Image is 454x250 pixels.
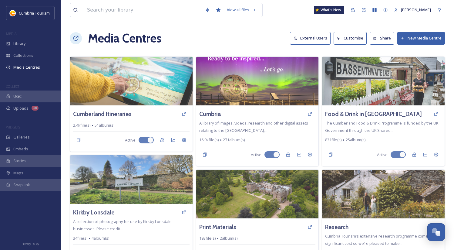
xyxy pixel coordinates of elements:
[73,208,115,217] a: Kirkby Lonsdale
[73,122,90,128] span: 2.4k file(s)
[13,94,22,99] span: UGC
[334,32,370,44] a: Customise
[397,32,445,44] button: New Media Centre
[6,125,20,129] span: WIDGETS
[325,110,422,118] a: Food & Drink in [GEOGRAPHIC_DATA]
[199,120,308,133] span: A library of images, videos, research and other digital assets relating to the [GEOGRAPHIC_DATA],...
[334,32,367,44] button: Customise
[199,137,219,143] span: 16.9k file(s)
[13,170,23,176] span: Maps
[322,170,445,218] img: c.robinson%40wordsworth.org.uk-24_10%20Exclusive%20Experience%2024_Adrian%20Naik.jpg
[95,122,114,128] span: 51 album(s)
[199,223,236,231] a: Print Materials
[325,223,348,231] a: Research
[22,240,39,247] a: Privacy Policy
[199,235,216,241] span: 193 file(s)
[427,223,445,241] button: Open Chat
[322,57,445,105] img: CUMBRIATOURISM_240620_PaulMitchell_BassenthwaiteLakeStationBassenthwaite_%20%283%20of%2044%29.jpg
[199,110,221,118] a: Cumbria
[13,53,33,58] span: Collections
[22,242,39,246] span: Privacy Policy
[370,32,394,44] button: Share
[346,137,365,143] span: 25 album(s)
[314,6,344,14] a: What's New
[220,235,237,241] span: 2 album(s)
[88,29,161,47] h1: Media Centres
[251,152,261,158] span: Active
[73,110,132,118] a: Cumberland Itineraries
[325,233,437,246] span: Cumbria Tourism’s extensive research programme comes at a significant cost so we’re pleased to ma...
[13,158,26,164] span: Stories
[73,235,87,241] span: 34 file(s)
[6,31,17,36] span: MEDIA
[325,137,341,143] span: 831 file(s)
[19,10,50,16] span: Cumbria Tourism
[10,10,16,16] img: images.jpg
[32,106,39,111] div: 10
[391,4,434,16] a: [PERSON_NAME]
[325,120,438,133] span: The Cumberland Food & Drink Programme is funded by the UK Government through the UK Shared...
[196,57,319,105] img: maryport-harbour-be-inspired.jpg
[196,170,319,218] img: CUMBRIATOURISM_240612_PaulMitchell_MuncasterCastle_-5.jpg
[84,3,202,17] input: Search your library
[13,182,30,188] span: SnapLink
[290,32,331,44] button: External Users
[377,152,388,158] span: Active
[6,84,19,89] span: COLLECT
[13,41,25,46] span: Library
[70,155,193,204] img: Kirkby%20Lonsdale%20Spring%202025%20%2814%29.JPG
[13,64,40,70] span: Media Centres
[13,134,30,140] span: Galleries
[13,146,28,152] span: Embeds
[13,105,29,111] span: Uploads
[125,137,136,143] span: Active
[73,219,172,231] span: A collection of photography for use by Kirkby Lonsdale businesses. Please credit...
[223,137,245,143] span: 271 album(s)
[224,4,259,16] a: View all files
[70,57,193,105] img: CUMBRIATOURISM_240827_PaulMitchell_BeaconMuseumWhitehaven-9.jpg
[401,7,431,12] span: [PERSON_NAME]
[290,32,334,44] a: External Users
[92,235,109,241] span: 4 album(s)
